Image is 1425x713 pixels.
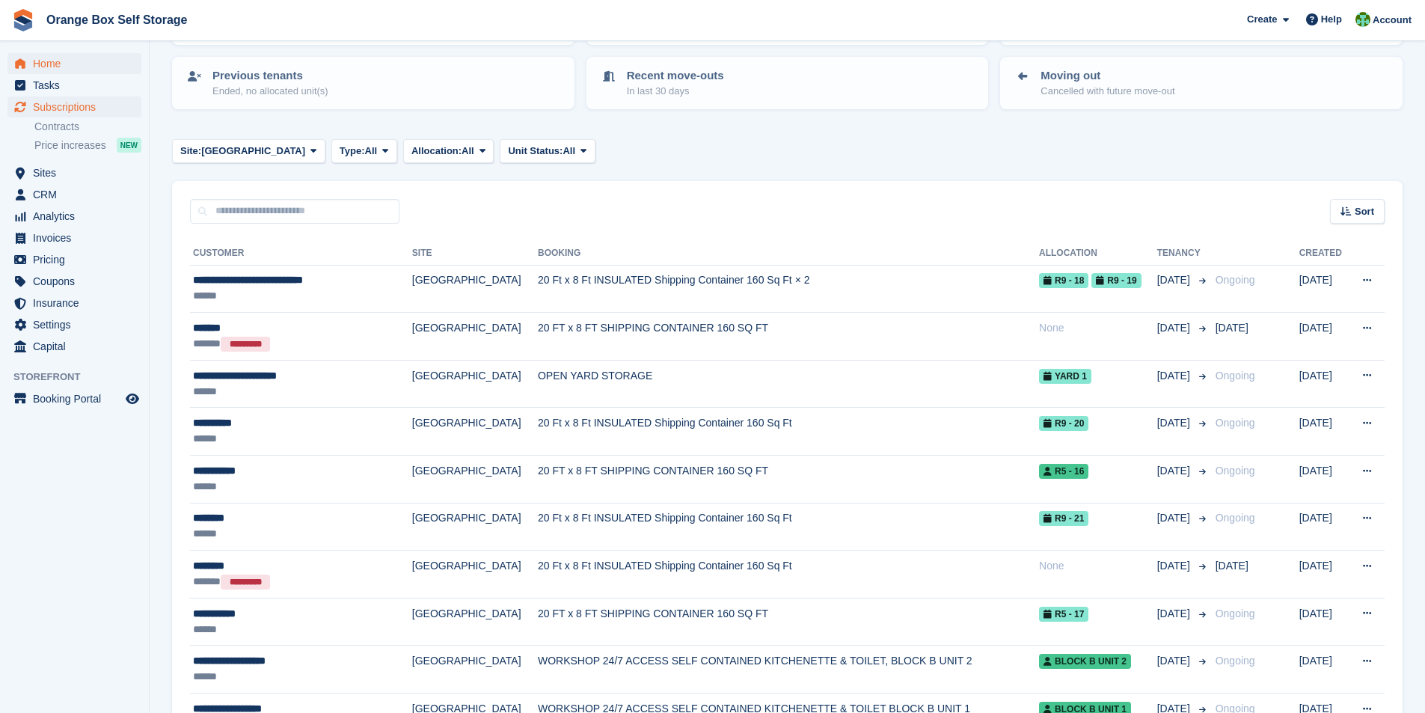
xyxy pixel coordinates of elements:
span: Create [1247,12,1277,27]
p: Recent move-outs [627,67,724,85]
span: R5 - 17 [1039,607,1088,622]
a: Recent move-outs In last 30 days [588,58,987,108]
span: Ongoing [1216,370,1255,382]
span: R9 - 20 [1039,416,1088,431]
a: menu [7,206,141,227]
span: [DATE] [1157,272,1193,288]
span: Ongoing [1216,465,1255,477]
span: [DATE] [1157,320,1193,336]
th: Customer [190,242,412,266]
td: 20 FT x 8 FT SHIPPING CONTAINER 160 SQ FT [538,313,1039,361]
img: Binder Bhardwaj [1355,12,1370,27]
a: menu [7,271,141,292]
span: Site: [180,144,201,159]
span: R5 - 16 [1039,464,1088,479]
button: Type: All [331,139,397,164]
td: 20 Ft x 8 Ft INSULATED Shipping Container 160 Sq Ft [538,408,1039,456]
span: Ongoing [1216,608,1255,619]
div: None [1039,558,1157,574]
td: [GEOGRAPHIC_DATA] [412,598,538,646]
span: All [563,144,575,159]
a: menu [7,314,141,335]
a: menu [7,249,141,270]
span: Storefront [13,370,149,385]
td: [DATE] [1299,598,1349,646]
td: [DATE] [1299,408,1349,456]
span: Account [1373,13,1412,28]
a: menu [7,53,141,74]
th: Site [412,242,538,266]
span: Ongoing [1216,274,1255,286]
button: Allocation: All [403,139,494,164]
td: [GEOGRAPHIC_DATA] [412,408,538,456]
p: Moving out [1041,67,1174,85]
span: Coupons [33,271,123,292]
span: [DATE] [1216,560,1248,572]
th: Allocation [1039,242,1157,266]
td: [GEOGRAPHIC_DATA] [412,265,538,313]
button: Unit Status: All [500,139,595,164]
td: 20 Ft x 8 Ft INSULATED Shipping Container 160 Sq Ft [538,503,1039,551]
a: menu [7,336,141,357]
td: [GEOGRAPHIC_DATA] [412,646,538,694]
span: Sites [33,162,123,183]
span: YARD 1 [1039,369,1091,384]
span: CRM [33,184,123,205]
span: All [462,144,474,159]
p: Previous tenants [212,67,328,85]
td: [GEOGRAPHIC_DATA] [412,360,538,408]
div: NEW [117,138,141,153]
a: menu [7,75,141,96]
a: Moving out Cancelled with future move-out [1002,58,1401,108]
span: Ongoing [1216,655,1255,667]
td: [GEOGRAPHIC_DATA] [412,503,538,551]
td: 20 Ft x 8 Ft INSULATED Shipping Container 160 Sq Ft [538,551,1039,599]
span: R9 - 19 [1091,273,1141,288]
p: Ended, no allocated unit(s) [212,84,328,99]
img: stora-icon-8386f47178a22dfd0bd8f6a31ec36ba5ce8667c1dd55bd0f319d3a0aa187defe.svg [12,9,34,31]
td: [DATE] [1299,503,1349,551]
span: Insurance [33,293,123,313]
td: OPEN YARD STORAGE [538,360,1039,408]
td: [DATE] [1299,456,1349,504]
span: Home [33,53,123,74]
td: [DATE] [1299,646,1349,694]
span: Ongoing [1216,512,1255,524]
button: Site: [GEOGRAPHIC_DATA] [172,139,325,164]
span: Capital [33,336,123,357]
a: Contracts [34,120,141,134]
p: Cancelled with future move-out [1041,84,1174,99]
span: Unit Status: [508,144,563,159]
span: [DATE] [1157,606,1193,622]
span: Invoices [33,227,123,248]
td: 20 FT x 8 FT SHIPPING CONTAINER 160 SQ FT [538,598,1039,646]
span: Allocation: [411,144,462,159]
span: All [365,144,378,159]
a: menu [7,97,141,117]
td: WORKSHOP 24/7 ACCESS SELF CONTAINED KITCHENETTE & TOILET, BLOCK B UNIT 2 [538,646,1039,694]
td: [DATE] [1299,360,1349,408]
td: [DATE] [1299,313,1349,361]
span: [DATE] [1157,510,1193,526]
a: menu [7,293,141,313]
td: [DATE] [1299,551,1349,599]
a: Orange Box Self Storage [40,7,194,32]
span: [DATE] [1157,415,1193,431]
span: [GEOGRAPHIC_DATA] [201,144,305,159]
span: Subscriptions [33,97,123,117]
span: Booking Portal [33,388,123,409]
div: None [1039,320,1157,336]
a: Preview store [123,390,141,408]
td: 20 FT x 8 FT SHIPPING CONTAINER 160 SQ FT [538,456,1039,504]
td: 20 Ft x 8 Ft INSULATED Shipping Container 160 Sq Ft × 2 [538,265,1039,313]
span: [DATE] [1216,322,1248,334]
a: menu [7,184,141,205]
span: [DATE] [1157,558,1193,574]
a: Price increases NEW [34,137,141,153]
th: Created [1299,242,1349,266]
span: Price increases [34,138,106,153]
a: menu [7,162,141,183]
td: [GEOGRAPHIC_DATA] [412,551,538,599]
span: Tasks [33,75,123,96]
span: Settings [33,314,123,335]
